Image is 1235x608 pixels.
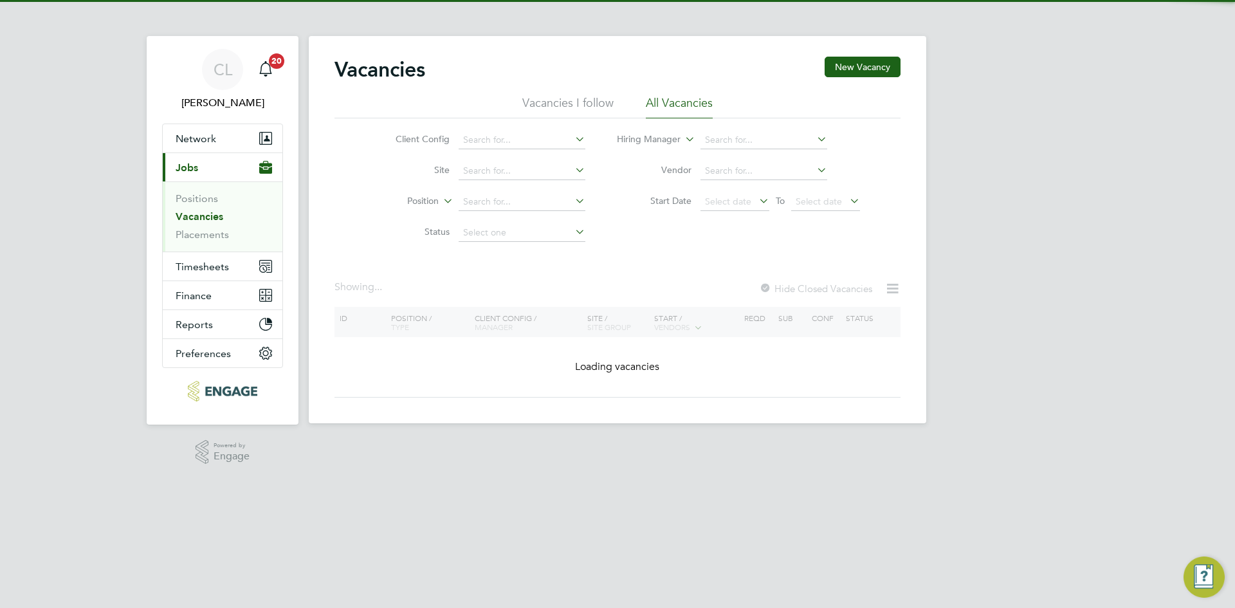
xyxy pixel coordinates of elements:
[825,57,901,77] button: New Vacancy
[176,161,198,174] span: Jobs
[376,164,450,176] label: Site
[459,162,585,180] input: Search for...
[176,347,231,360] span: Preferences
[147,36,298,425] nav: Main navigation
[176,210,223,223] a: Vacancies
[374,281,382,293] span: ...
[176,228,229,241] a: Placements
[700,162,827,180] input: Search for...
[334,57,425,82] h2: Vacancies
[163,181,282,252] div: Jobs
[772,192,789,209] span: To
[188,381,257,401] img: protechltd-logo-retina.png
[376,133,450,145] label: Client Config
[796,196,842,207] span: Select date
[700,131,827,149] input: Search for...
[162,95,283,111] span: Chloe Lyons
[176,133,216,145] span: Network
[253,49,279,90] a: 20
[459,224,585,242] input: Select one
[522,95,614,118] li: Vacancies I follow
[1184,557,1225,598] button: Engage Resource Center
[365,195,439,208] label: Position
[334,281,385,294] div: Showing
[163,281,282,309] button: Finance
[646,95,713,118] li: All Vacancies
[214,440,250,451] span: Powered by
[617,195,691,207] label: Start Date
[163,252,282,281] button: Timesheets
[163,153,282,181] button: Jobs
[269,53,284,69] span: 20
[459,193,585,211] input: Search for...
[607,133,681,146] label: Hiring Manager
[162,381,283,401] a: Go to home page
[176,290,212,302] span: Finance
[196,440,250,465] a: Powered byEngage
[705,196,751,207] span: Select date
[376,226,450,237] label: Status
[162,49,283,111] a: CL[PERSON_NAME]
[759,282,872,295] label: Hide Closed Vacancies
[163,339,282,367] button: Preferences
[163,310,282,338] button: Reports
[459,131,585,149] input: Search for...
[176,192,218,205] a: Positions
[163,124,282,152] button: Network
[176,318,213,331] span: Reports
[617,164,691,176] label: Vendor
[214,61,232,78] span: CL
[214,451,250,462] span: Engage
[176,261,229,273] span: Timesheets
